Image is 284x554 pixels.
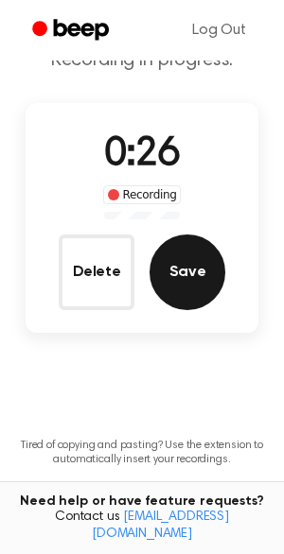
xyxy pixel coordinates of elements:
p: Recording in progress. [15,49,269,73]
span: 0:26 [104,135,180,175]
span: Contact us [11,510,273,543]
button: Save Audio Record [150,234,225,310]
a: Log Out [173,8,265,53]
p: Tired of copying and pasting? Use the extension to automatically insert your recordings. [15,439,269,467]
a: Beep [19,12,126,49]
div: Recording [103,185,182,204]
a: [EMAIL_ADDRESS][DOMAIN_NAME] [92,511,229,541]
button: Delete Audio Record [59,234,134,310]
